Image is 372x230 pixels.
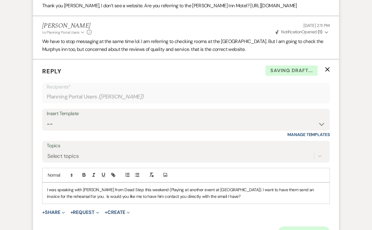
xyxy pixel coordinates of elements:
[70,210,99,215] button: Request
[47,91,325,103] div: Planning Portal Users
[303,23,330,28] span: [DATE] 2:11 PM
[42,30,79,35] span: to: Planning Portal Users
[42,2,330,10] p: Thank you [PERSON_NAME], I don’t see a website. Are you referring to the [PERSON_NAME] Inn Motel?...
[276,29,322,35] span: Opened
[47,142,325,150] label: Topics
[318,29,322,35] strong: ( 1 )
[42,30,85,35] button: to: Planning Portal Users
[47,152,79,160] div: Select topics
[70,210,73,215] span: +
[42,38,330,53] p: We have to stop messaging at the same time lol. I am referring to checking rooms at the [GEOGRAPH...
[275,29,330,35] button: NotificationOpened (1)
[281,29,301,35] span: Notification
[105,210,130,215] button: Create
[47,83,325,91] p: Recipients*
[47,109,325,118] div: Insert Template
[42,22,92,30] h5: [PERSON_NAME]
[265,65,318,76] span: Saving draft...
[42,67,62,75] span: Reply
[105,210,107,215] span: +
[42,210,45,215] span: +
[98,93,144,101] span: ( [PERSON_NAME] )
[42,210,65,215] button: Share
[287,132,330,137] a: Manage Templates
[47,186,325,200] p: I was speaking with [PERSON_NAME] from Dead Step this weekend (Playing at another event at [GEOGR...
